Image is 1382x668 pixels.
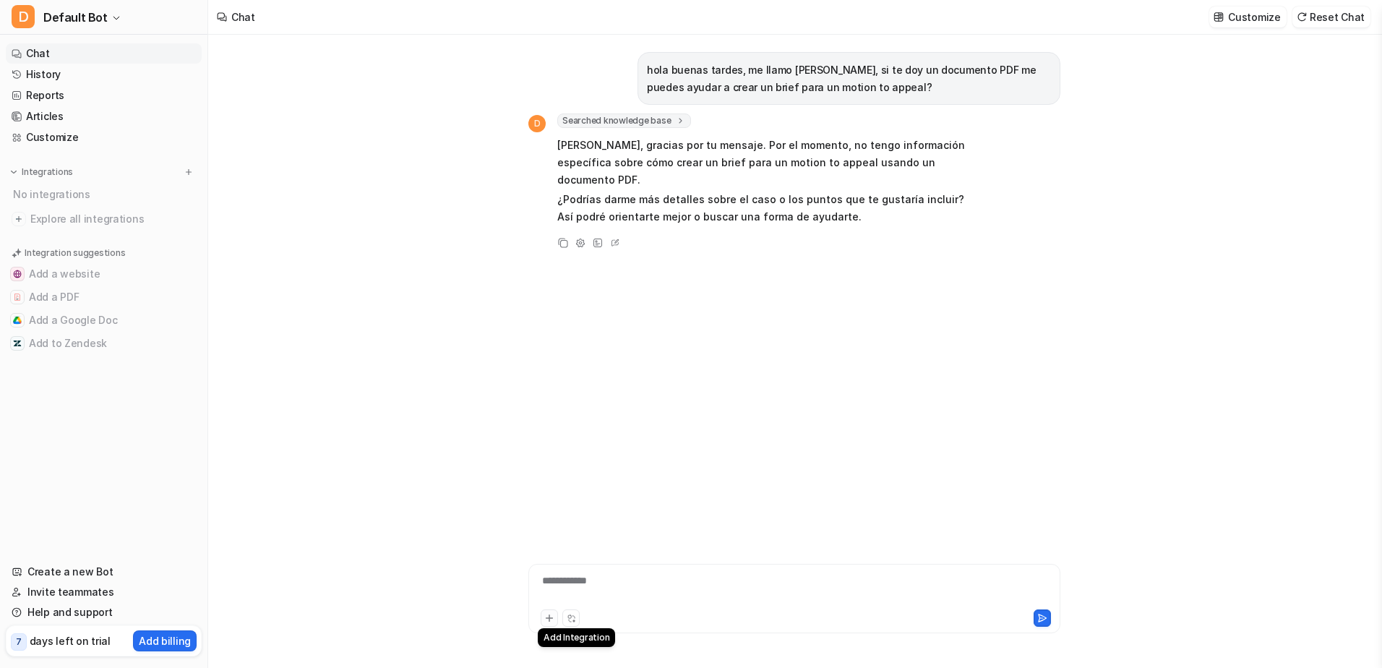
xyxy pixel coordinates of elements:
[6,209,202,229] a: Explore all integrations
[13,270,22,278] img: Add a website
[16,635,22,648] p: 7
[30,207,196,231] span: Explore all integrations
[528,115,546,132] span: D
[6,602,202,622] a: Help and support
[1209,7,1286,27] button: Customize
[13,339,22,348] img: Add to Zendesk
[6,562,202,582] a: Create a new Bot
[12,5,35,28] span: D
[13,293,22,301] img: Add a PDF
[6,106,202,127] a: Articles
[13,316,22,325] img: Add a Google Doc
[133,630,197,651] button: Add billing
[22,166,73,178] p: Integrations
[184,167,194,177] img: menu_add.svg
[43,7,108,27] span: Default Bot
[9,167,19,177] img: expand menu
[231,9,255,25] div: Chat
[6,85,202,106] a: Reports
[6,332,202,355] button: Add to ZendeskAdd to Zendesk
[557,137,980,189] p: [PERSON_NAME], gracias por tu mensaje. Por el momento, no tengo información específica sobre cómo...
[6,582,202,602] a: Invite teammates
[557,114,691,128] span: Searched knowledge base
[9,182,202,206] div: No integrations
[30,633,111,648] p: days left on trial
[6,286,202,309] button: Add a PDFAdd a PDF
[647,61,1051,96] p: hola buenas tardes, me llamo [PERSON_NAME], si te doy un documento PDF me puedes ayudar a crear u...
[6,262,202,286] button: Add a websiteAdd a website
[25,247,125,260] p: Integration suggestions
[6,309,202,332] button: Add a Google DocAdd a Google Doc
[12,212,26,226] img: explore all integrations
[6,165,77,179] button: Integrations
[1228,9,1280,25] p: Customize
[1297,12,1307,22] img: reset
[139,633,191,648] p: Add billing
[538,628,615,647] div: Add Integration
[1292,7,1370,27] button: Reset Chat
[6,64,202,85] a: History
[6,43,202,64] a: Chat
[1214,12,1224,22] img: customize
[6,127,202,147] a: Customize
[557,191,980,226] p: ¿Podrías darme más detalles sobre el caso o los puntos que te gustaría incluir? Así podré orienta...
